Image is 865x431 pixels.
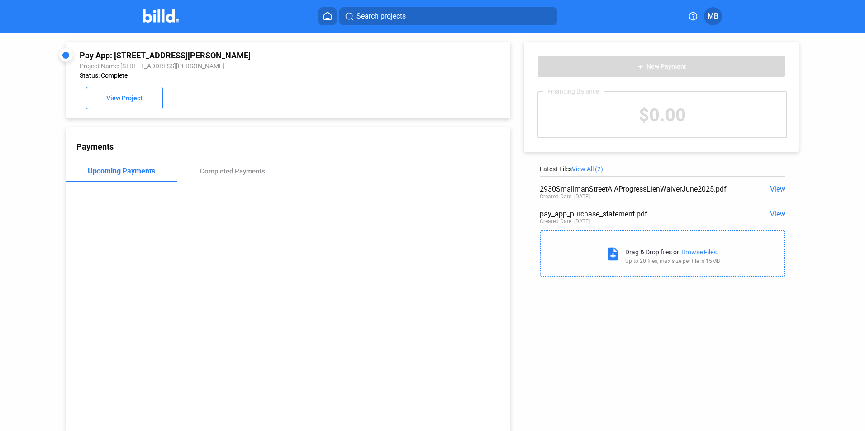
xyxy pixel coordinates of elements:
div: Pay App: [STREET_ADDRESS][PERSON_NAME] [80,51,413,60]
div: $0.00 [538,92,786,137]
div: Payments [76,142,510,151]
span: MB [708,11,718,22]
span: View [770,185,785,193]
div: Browse Files. [681,248,718,256]
div: Financing Balance [543,88,604,95]
div: Completed Payments [200,167,265,175]
div: Drag & Drop files or [625,248,679,256]
span: View All (2) [572,165,603,173]
img: Billd Company Logo [143,9,179,23]
button: View Project [86,87,163,109]
div: pay_app_purchase_statement.pdf [540,210,737,218]
div: Project Name: [STREET_ADDRESS][PERSON_NAME] [80,62,413,70]
button: New Payment [537,55,785,78]
button: Search projects [339,7,557,25]
mat-icon: add [637,63,644,70]
span: Search projects [356,11,406,22]
div: Status: Complete [80,72,413,79]
div: Upcoming Payments [88,167,155,175]
div: 2930SmallmanStreetAIAProgressLienWaiverJune2025.pdf [540,185,737,193]
div: Created Date: [DATE] [540,218,590,225]
mat-icon: note_add [605,246,621,262]
div: Latest Files [540,165,785,173]
span: New Payment [646,63,686,70]
span: View [770,210,785,218]
span: View Project [106,95,143,102]
div: Up to 20 files, max size per file is 15MB [625,258,720,264]
div: Created Date: [DATE] [540,193,590,200]
button: MB [704,7,722,25]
